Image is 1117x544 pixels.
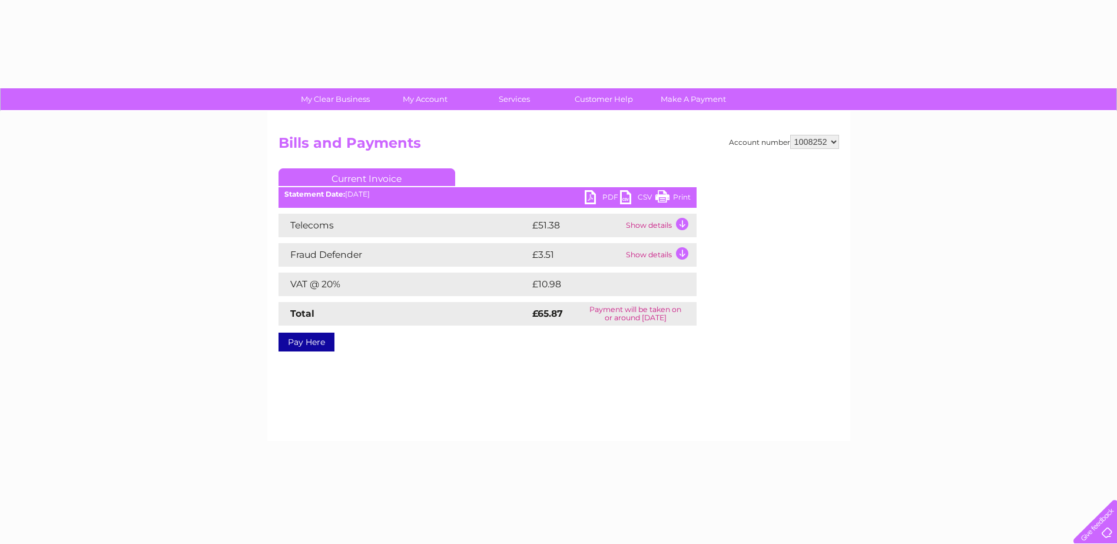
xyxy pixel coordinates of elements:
a: My Account [376,88,473,110]
a: Make A Payment [645,88,742,110]
b: Statement Date: [284,190,345,198]
td: Fraud Defender [279,243,529,267]
td: Show details [623,214,697,237]
a: Print [655,190,691,207]
strong: £65.87 [532,308,563,319]
strong: Total [290,308,314,319]
div: [DATE] [279,190,697,198]
h2: Bills and Payments [279,135,839,157]
td: Telecoms [279,214,529,237]
a: PDF [585,190,620,207]
div: Account number [729,135,839,149]
td: Payment will be taken on or around [DATE] [575,302,697,326]
a: CSV [620,190,655,207]
td: VAT @ 20% [279,273,529,296]
td: Show details [623,243,697,267]
td: £51.38 [529,214,623,237]
td: £3.51 [529,243,623,267]
a: Services [466,88,563,110]
a: Pay Here [279,333,334,351]
a: My Clear Business [287,88,384,110]
a: Current Invoice [279,168,455,186]
td: £10.98 [529,273,672,296]
a: Customer Help [555,88,652,110]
